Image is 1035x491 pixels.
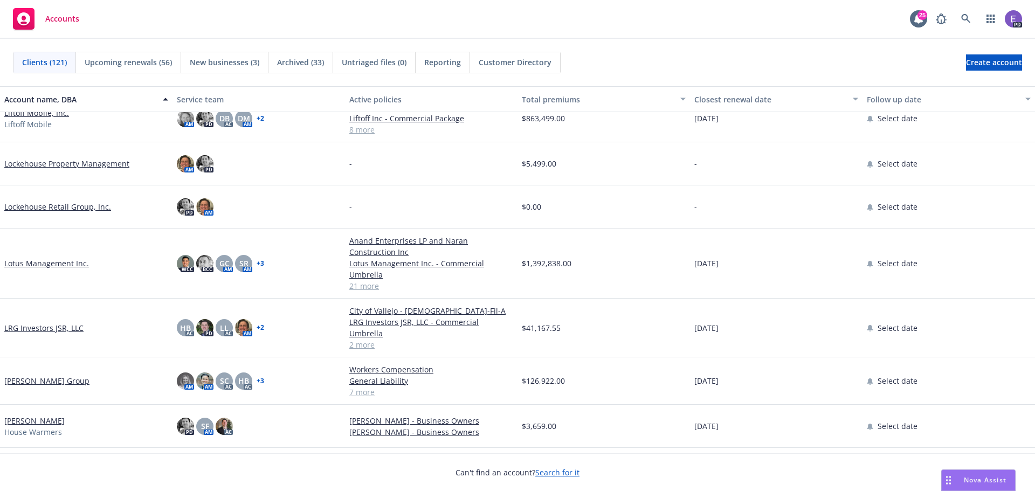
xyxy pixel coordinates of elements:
[941,469,1016,491] button: Nova Assist
[190,57,259,68] span: New businesses (3)
[349,339,513,350] a: 2 more
[878,375,917,386] span: Select date
[196,155,213,172] img: photo
[349,94,513,105] div: Active policies
[694,420,719,432] span: [DATE]
[220,375,229,386] span: SC
[257,378,264,384] a: + 3
[349,415,513,426] a: [PERSON_NAME] - Business Owners
[201,420,209,432] span: SF
[522,158,556,169] span: $5,499.00
[349,426,513,438] a: [PERSON_NAME] - Business Owners
[522,258,571,269] span: $1,392,838.00
[177,418,194,435] img: photo
[694,258,719,269] span: [DATE]
[479,57,551,68] span: Customer Directory
[4,119,52,130] span: Liftoff Mobile
[257,260,264,267] a: + 3
[694,201,697,212] span: -
[522,201,541,212] span: $0.00
[219,258,230,269] span: GC
[349,305,513,316] a: City of Vallejo - [DEMOGRAPHIC_DATA]-Fil-A
[930,8,952,30] a: Report a Bug
[196,198,213,216] img: photo
[349,280,513,292] a: 21 more
[238,113,250,124] span: DM
[85,57,172,68] span: Upcoming renewals (56)
[349,113,513,124] a: Liftoff Inc - Commercial Package
[878,113,917,124] span: Select date
[349,235,513,258] a: Anand Enterprises LP and Naran Construction Inc
[878,201,917,212] span: Select date
[694,94,846,105] div: Closest renewal date
[196,110,213,127] img: photo
[4,201,111,212] a: Lockehouse Retail Group, Inc.
[694,375,719,386] span: [DATE]
[4,322,84,334] a: LRG Investors JSR, LLC
[177,198,194,216] img: photo
[694,322,719,334] span: [DATE]
[862,86,1035,112] button: Follow up date
[180,322,191,334] span: HB
[878,420,917,432] span: Select date
[177,255,194,272] img: photo
[878,258,917,269] span: Select date
[9,4,84,34] a: Accounts
[349,201,352,212] span: -
[235,319,252,336] img: photo
[45,15,79,23] span: Accounts
[522,113,565,124] span: $863,499.00
[690,86,862,112] button: Closest renewal date
[177,155,194,172] img: photo
[239,258,249,269] span: SR
[878,322,917,334] span: Select date
[4,258,89,269] a: Lotus Management Inc.
[522,322,561,334] span: $41,167.55
[257,115,264,122] a: + 2
[4,158,129,169] a: Lockehouse Property Management
[942,470,955,490] div: Drag to move
[867,94,1019,105] div: Follow up date
[349,258,513,280] a: Lotus Management Inc. - Commercial Umbrella
[216,418,233,435] img: photo
[456,467,579,478] span: Can't find an account?
[345,86,517,112] button: Active policies
[196,255,213,272] img: photo
[980,8,1002,30] a: Switch app
[694,113,719,124] span: [DATE]
[172,86,345,112] button: Service team
[257,324,264,331] a: + 2
[349,375,513,386] a: General Liability
[535,467,579,478] a: Search for it
[238,375,249,386] span: HB
[4,94,156,105] div: Account name, DBA
[4,375,89,386] a: [PERSON_NAME] Group
[1005,10,1022,27] img: photo
[196,372,213,390] img: photo
[22,57,67,68] span: Clients (121)
[349,158,352,169] span: -
[4,415,65,426] a: [PERSON_NAME]
[522,94,674,105] div: Total premiums
[966,54,1022,71] a: Create account
[424,57,461,68] span: Reporting
[4,107,69,119] a: Liftoff Mobile, Inc.
[349,316,513,339] a: LRG Investors JSR, LLC - Commercial Umbrella
[522,375,565,386] span: $126,922.00
[349,124,513,135] a: 8 more
[177,110,194,127] img: photo
[964,475,1006,485] span: Nova Assist
[4,426,62,438] span: House Warmers
[694,158,697,169] span: -
[277,57,324,68] span: Archived (33)
[196,319,213,336] img: photo
[349,386,513,398] a: 7 more
[220,322,229,334] span: LL
[349,364,513,375] a: Workers Compensation
[878,158,917,169] span: Select date
[177,94,341,105] div: Service team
